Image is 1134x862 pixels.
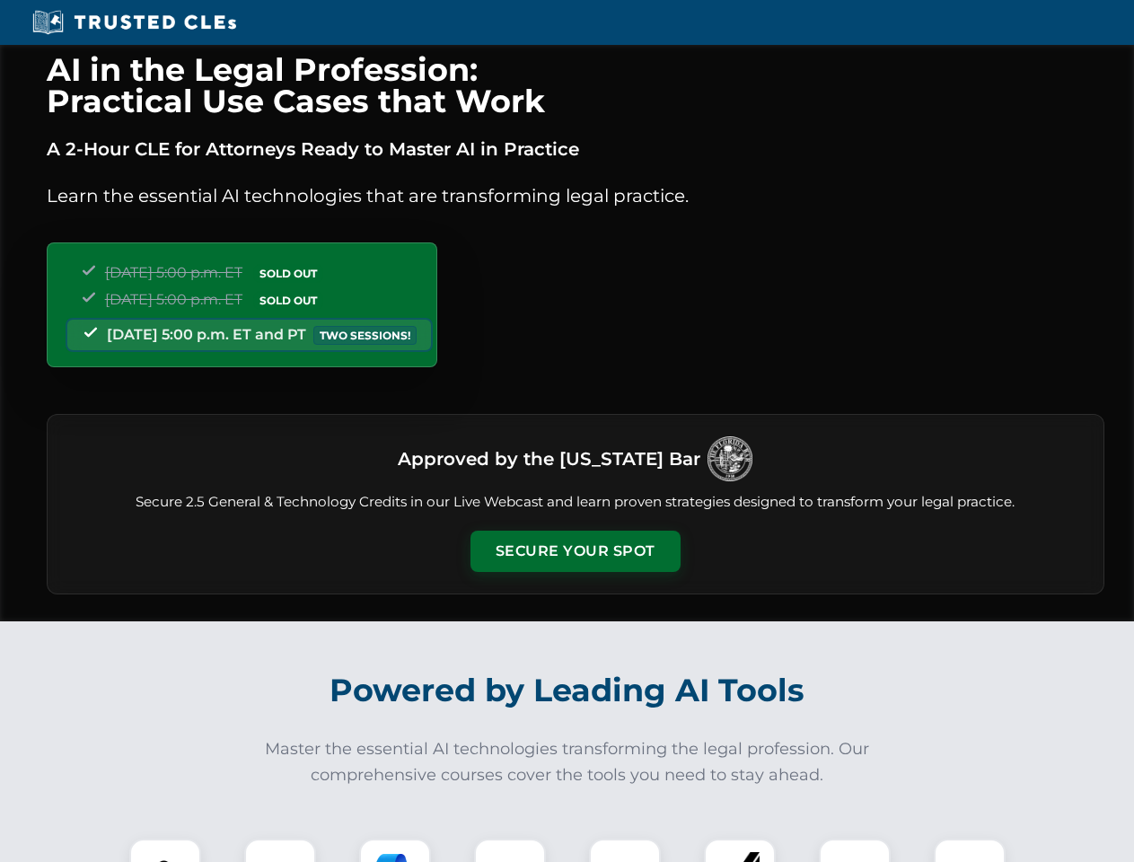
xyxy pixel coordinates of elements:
img: Trusted CLEs [27,9,242,36]
span: SOLD OUT [253,291,323,310]
h2: Powered by Leading AI Tools [70,659,1065,722]
span: [DATE] 5:00 p.m. ET [105,291,242,308]
button: Secure Your Spot [470,531,681,572]
h3: Approved by the [US_STATE] Bar [398,443,700,475]
p: A 2-Hour CLE for Attorneys Ready to Master AI in Practice [47,135,1104,163]
p: Learn the essential AI technologies that are transforming legal practice. [47,181,1104,210]
p: Secure 2.5 General & Technology Credits in our Live Webcast and learn proven strategies designed ... [69,492,1082,513]
span: SOLD OUT [253,264,323,283]
img: Logo [708,436,752,481]
span: [DATE] 5:00 p.m. ET [105,264,242,281]
h1: AI in the Legal Profession: Practical Use Cases that Work [47,54,1104,117]
p: Master the essential AI technologies transforming the legal profession. Our comprehensive courses... [253,736,882,788]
